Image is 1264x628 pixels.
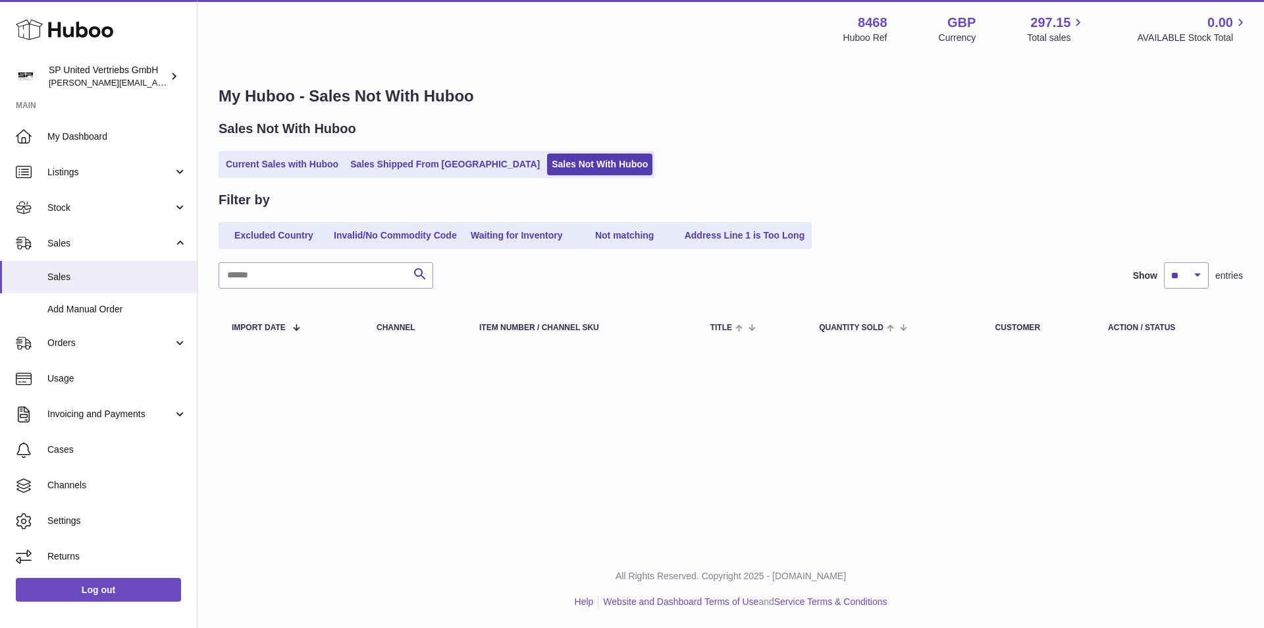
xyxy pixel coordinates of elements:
a: 0.00 AVAILABLE Stock Total [1137,14,1248,44]
span: Sales [47,271,187,283]
span: Sales [47,237,173,250]
h2: Filter by [219,191,270,209]
div: Customer [995,324,1082,332]
span: Add Manual Order [47,303,187,316]
span: Import date [232,324,286,332]
span: [PERSON_NAME][EMAIL_ADDRESS][DOMAIN_NAME] [49,77,264,88]
span: Total sales [1027,32,1086,44]
a: Excluded Country [221,225,327,246]
span: Cases [47,443,187,456]
span: Quantity Sold [819,324,883,332]
span: Orders [47,337,173,349]
h1: My Huboo - Sales Not With Huboo [219,86,1243,107]
strong: GBP [947,14,976,32]
div: SP United Vertriebs GmbH [49,64,167,89]
span: Title [710,324,732,332]
span: entries [1215,270,1243,282]
span: Channels [47,479,187,492]
p: All Rights Reserved. Copyright 2025 - [DOMAIN_NAME] [208,570,1253,583]
span: 0.00 [1207,14,1233,32]
span: AVAILABLE Stock Total [1137,32,1248,44]
a: Current Sales with Huboo [221,154,343,175]
h2: Sales Not With Huboo [219,120,356,138]
span: Usage [47,372,187,385]
img: tim@sp-united.com [16,67,36,86]
span: Settings [47,515,187,527]
div: Huboo Ref [843,32,887,44]
span: Listings [47,166,173,179]
div: Channel [377,324,453,332]
a: Address Line 1 is Too Long [680,225,810,246]
div: Action / Status [1108,324,1230,332]
label: Show [1133,270,1157,282]
div: Item Number / Channel SKU [479,324,684,332]
span: Invoicing and Payments [47,408,173,420]
a: Invalid/No Commodity Code [329,225,461,246]
span: My Dashboard [47,130,187,143]
a: Sales Not With Huboo [547,154,652,175]
strong: 8468 [858,14,887,32]
a: Service Terms & Conditions [774,596,887,607]
span: Stock [47,202,173,214]
a: Not matching [572,225,677,246]
li: and [598,596,887,608]
a: Help [575,596,594,607]
a: Sales Shipped From [GEOGRAPHIC_DATA] [346,154,544,175]
a: 297.15 Total sales [1027,14,1086,44]
span: 297.15 [1030,14,1070,32]
a: Log out [16,578,181,602]
a: Website and Dashboard Terms of Use [603,596,758,607]
a: Waiting for Inventory [464,225,569,246]
div: Currency [939,32,976,44]
span: Returns [47,550,187,563]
